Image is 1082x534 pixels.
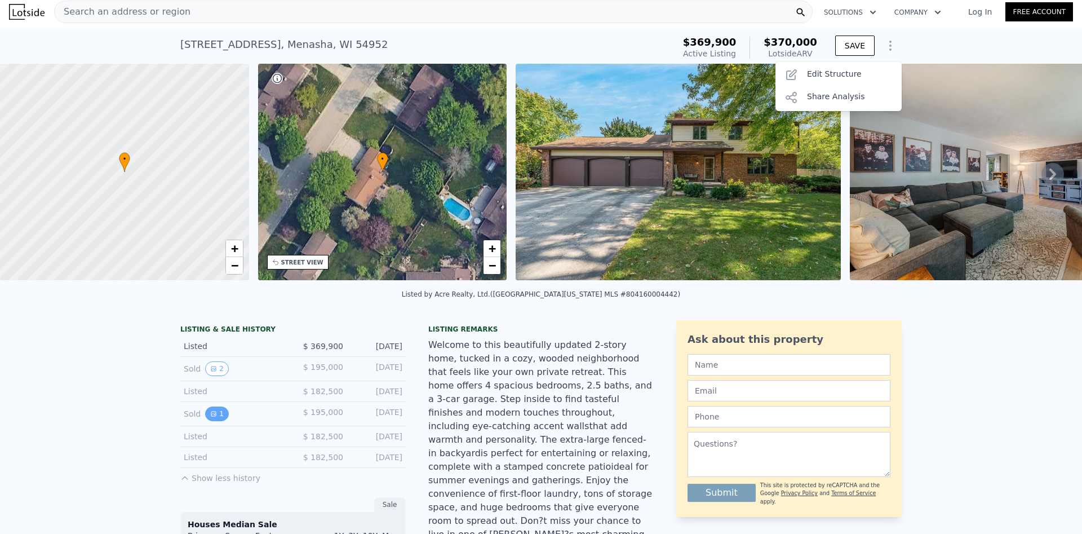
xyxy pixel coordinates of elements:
[688,354,890,376] input: Name
[230,241,238,255] span: +
[683,36,737,48] span: $369,900
[352,407,402,421] div: [DATE]
[55,5,190,19] span: Search an address or region
[205,361,229,376] button: View historical data
[184,407,284,421] div: Sold
[831,490,876,496] a: Terms of Service
[377,154,388,164] span: •
[281,258,323,267] div: STREET VIEW
[775,64,902,86] div: Edit Structure
[352,361,402,376] div: [DATE]
[303,342,343,351] span: $ 369,900
[428,325,654,334] div: Listing remarks
[184,431,284,442] div: Listed
[683,49,736,58] span: Active Listing
[688,484,756,502] button: Submit
[188,519,398,530] div: Houses Median Sale
[352,341,402,352] div: [DATE]
[119,152,130,172] div: •
[781,490,818,496] a: Privacy Policy
[184,361,284,376] div: Sold
[484,257,500,274] a: Zoom out
[226,240,243,257] a: Zoom in
[1005,2,1073,21] a: Free Account
[303,408,343,417] span: $ 195,000
[885,2,950,23] button: Company
[303,387,343,396] span: $ 182,500
[484,240,500,257] a: Zoom in
[180,468,260,484] button: Show less history
[303,432,343,441] span: $ 182,500
[184,452,284,463] div: Listed
[516,64,841,280] img: Sale: 169649122 Parcel: 102811269
[775,86,902,109] div: Share Analysis
[119,154,130,164] span: •
[303,363,343,372] span: $ 195,000
[205,407,229,421] button: View historical data
[688,380,890,401] input: Email
[815,2,885,23] button: Solutions
[352,431,402,442] div: [DATE]
[374,497,406,512] div: Sale
[764,36,817,48] span: $370,000
[180,325,406,336] div: LISTING & SALE HISTORY
[303,453,343,462] span: $ 182,500
[402,290,680,298] div: Listed by Acre Realty, Ltd. ([GEOGRAPHIC_DATA][US_STATE] MLS #804160004442)
[764,48,817,59] div: Lotside ARV
[226,257,243,274] a: Zoom out
[180,37,388,52] div: [STREET_ADDRESS] , Menasha , WI 54952
[184,341,284,352] div: Listed
[352,386,402,397] div: [DATE]
[184,386,284,397] div: Listed
[230,258,238,272] span: −
[489,241,496,255] span: +
[377,152,388,172] div: •
[835,36,875,56] button: SAVE
[760,482,890,506] div: This site is protected by reCAPTCHA and the Google and apply.
[352,452,402,463] div: [DATE]
[9,4,45,20] img: Lotside
[879,34,902,57] button: Show Options
[489,258,496,272] span: −
[775,61,902,111] div: Show Options
[688,406,890,427] input: Phone
[955,6,1005,17] a: Log In
[688,332,890,347] div: Ask about this property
